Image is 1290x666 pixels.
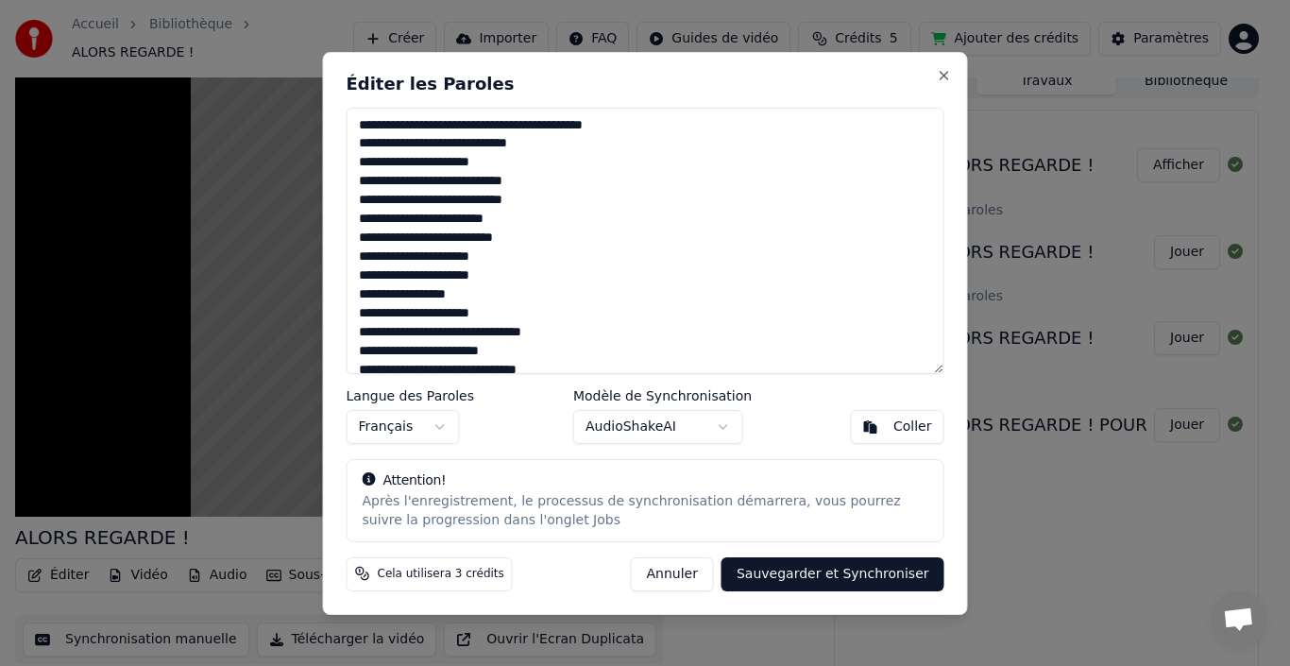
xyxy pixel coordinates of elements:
h2: Éditer les Paroles [347,76,944,93]
span: Cela utilisera 3 crédits [378,566,504,581]
button: Annuler [631,556,714,590]
button: Sauvegarder et Synchroniser [721,556,944,590]
button: Coller [851,410,944,444]
div: Après l'enregistrement, le processus de synchronisation démarrera, vous pourrez suivre la progres... [363,492,928,530]
div: Coller [893,418,932,436]
label: Langue des Paroles [347,389,475,402]
label: Modèle de Synchronisation [573,389,752,402]
div: Attention! [363,471,928,490]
